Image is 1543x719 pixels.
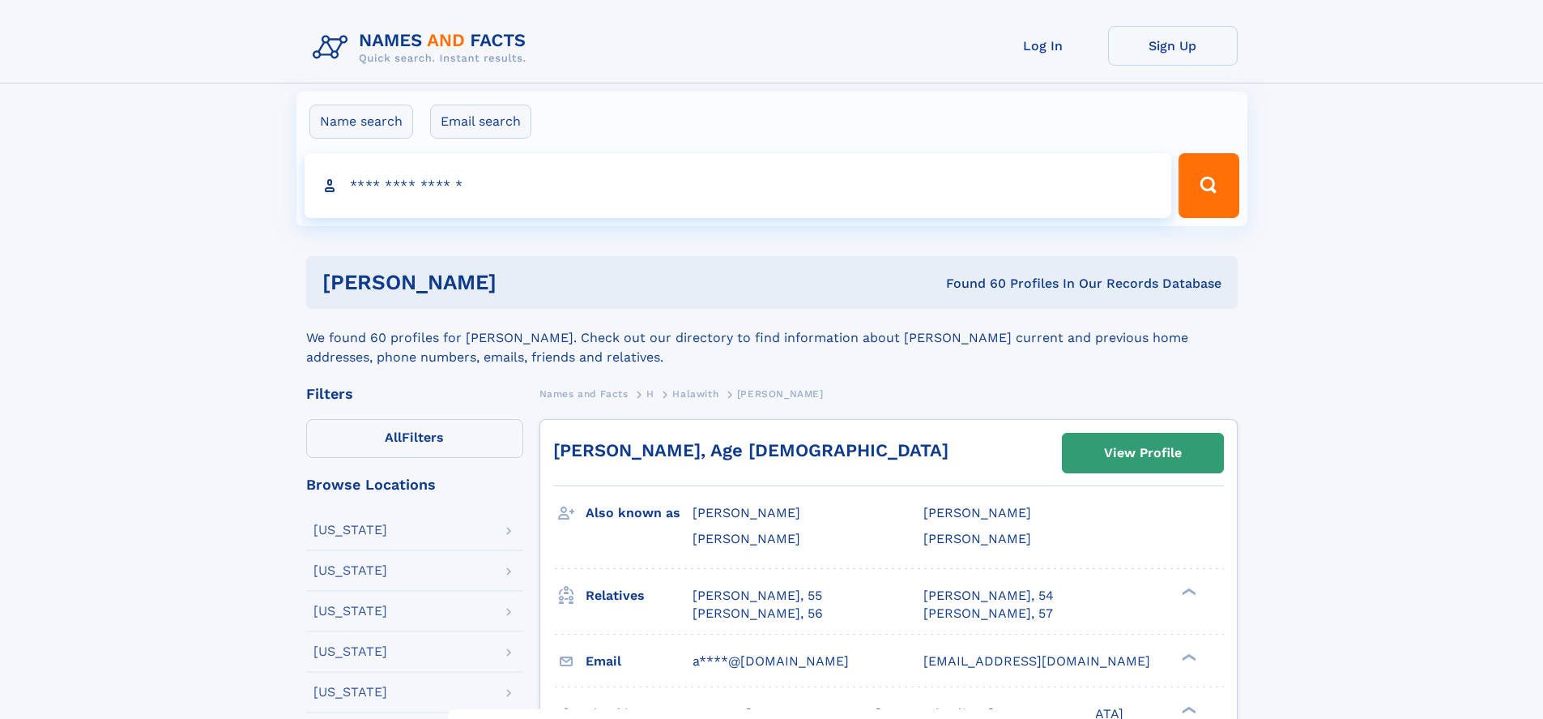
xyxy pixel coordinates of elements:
a: Halawith [672,383,718,404]
div: We found 60 profiles for [PERSON_NAME]. Check out our directory to find information about [PERSON... [306,309,1238,367]
div: [US_STATE] [313,605,387,618]
div: [US_STATE] [313,686,387,699]
label: Email search [430,105,531,139]
h3: Also known as [586,499,693,527]
label: Filters [306,419,523,458]
div: ❯ [1178,586,1197,597]
div: ❯ [1178,704,1197,715]
span: [PERSON_NAME] [693,505,800,520]
span: [PERSON_NAME] [923,505,1031,520]
span: [PERSON_NAME] [923,531,1031,546]
img: Logo Names and Facts [306,26,539,70]
h1: [PERSON_NAME] [322,272,722,293]
div: [US_STATE] [313,524,387,537]
a: [PERSON_NAME], Age [DEMOGRAPHIC_DATA] [553,440,948,460]
div: View Profile [1104,434,1182,472]
a: Names and Facts [539,383,629,404]
span: [EMAIL_ADDRESS][DOMAIN_NAME] [923,653,1150,669]
label: Name search [309,105,413,139]
a: View Profile [1063,434,1223,473]
span: H [646,388,654,400]
div: Found 60 Profiles In Our Records Database [721,275,1221,293]
a: [PERSON_NAME], 56 [693,605,823,623]
span: All [385,430,402,445]
h3: Relatives [586,582,693,610]
span: Halawith [672,388,718,400]
div: Filters [306,387,523,401]
input: search input [305,153,1172,218]
span: [PERSON_NAME] [693,531,800,546]
button: Search Button [1179,153,1238,218]
div: [US_STATE] [313,564,387,577]
div: ❯ [1178,652,1197,662]
div: [US_STATE] [313,645,387,658]
span: [PERSON_NAME] [737,388,824,400]
h3: Email [586,648,693,675]
a: [PERSON_NAME], 54 [923,587,1054,605]
a: Log In [978,26,1108,66]
a: Sign Up [1108,26,1238,66]
a: [PERSON_NAME], 57 [923,605,1053,623]
div: Browse Locations [306,477,523,492]
a: H [646,383,654,404]
a: [PERSON_NAME], 55 [693,587,822,605]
